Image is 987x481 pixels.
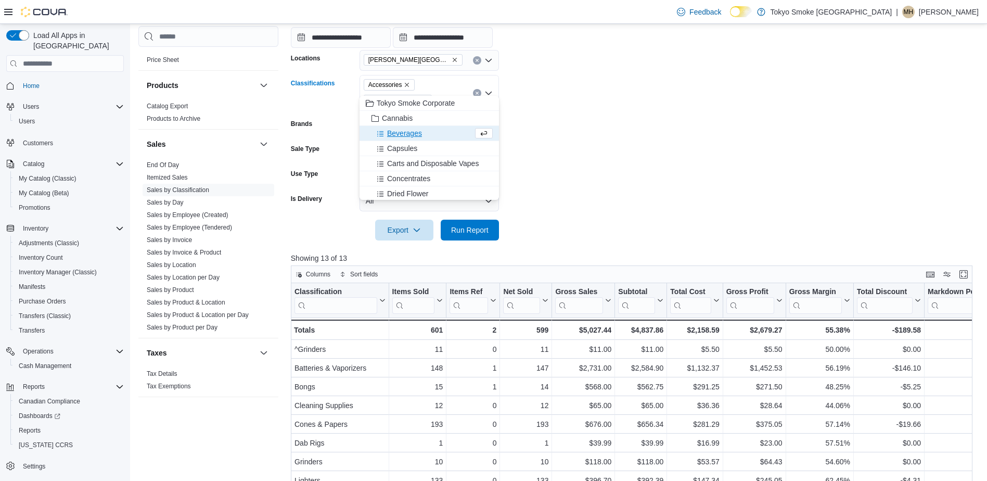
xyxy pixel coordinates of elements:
button: My Catalog (Beta) [10,186,128,200]
span: Canadian Compliance [15,395,124,408]
div: $291.25 [670,381,719,393]
div: Net Sold [503,287,540,297]
a: Sales by Product [147,286,194,294]
button: Taxes [147,348,255,358]
button: Remove Accessories from selection in this group [404,82,410,88]
div: $11.00 [618,343,663,356]
a: Inventory Manager (Classic) [15,266,101,279]
a: Customers [19,137,57,149]
div: 193 [503,418,548,431]
h3: Taxes [147,348,167,358]
p: | [896,6,898,18]
button: Adjustments (Classic) [10,236,128,250]
span: Sales by Location [147,261,196,269]
a: Dashboards [10,409,128,423]
a: Transfers (Classic) [15,310,75,322]
button: Inventory Manager (Classic) [10,265,128,280]
button: Clear input [473,89,481,97]
div: Gross Sales [555,287,603,314]
span: Columns [306,270,330,279]
span: Users [15,115,124,128]
a: Home [19,80,44,92]
div: $5,027.44 [555,324,611,336]
a: Products to Archive [147,115,200,122]
span: Purchase Orders [15,295,124,308]
span: My Catalog (Classic) [15,172,124,185]
div: $2,584.90 [618,362,663,374]
button: Sales [147,139,255,149]
span: Transfers (Classic) [19,312,71,320]
div: $676.00 [555,418,611,431]
button: My Catalog (Classic) [10,171,128,186]
div: 1 [450,362,496,374]
span: Sales by Classification [147,186,209,194]
span: Accessories [364,79,415,91]
div: $1,132.37 [670,362,719,374]
a: Purchase Orders [15,295,70,308]
div: Sales [138,159,278,338]
span: Cannabis [382,113,413,123]
button: Settings [2,459,128,474]
span: Users [19,100,124,113]
span: Itemized Sales [147,173,188,182]
span: Settings [19,460,124,473]
a: Tax Details [147,370,177,377]
div: Gross Profit [726,287,774,297]
span: Dried Flower [387,188,428,199]
a: Sales by Invoice [147,236,192,244]
a: Price Sheet [147,56,179,64]
span: Sales by Employee (Created) [147,211,228,219]
a: Catalog Export [147,103,188,110]
span: My Catalog (Classic) [19,174,76,183]
a: Sales by Product per Day [147,324,217,331]
button: Cannabis [360,111,499,126]
button: Catalog [2,157,128,171]
button: Display options [941,268,953,281]
div: 0 [450,418,496,431]
button: Capsules [360,141,499,156]
span: Run Report [451,225,489,235]
div: 148 [392,362,443,374]
label: Use Type [291,170,318,178]
p: [PERSON_NAME] [919,6,979,18]
div: 14 [503,381,548,393]
button: Carts and Disposable Vapes [360,156,499,171]
div: 11 [503,343,548,356]
div: Pricing [138,54,278,70]
button: Customers [2,135,128,150]
button: Reports [2,379,128,394]
button: Products [147,80,255,91]
div: Items Sold [392,287,434,314]
span: Operations [23,347,54,356]
button: Home [2,78,128,93]
button: Inventory [19,222,53,235]
div: $65.00 [618,399,663,412]
button: [US_STATE] CCRS [10,438,128,452]
span: Export [381,220,427,240]
span: Beverages [387,128,422,138]
button: Classification [294,287,386,314]
a: Sales by Product & Location per Day [147,311,249,319]
a: My Catalog (Classic) [15,172,81,185]
div: $562.75 [618,381,663,393]
a: Promotions [15,201,55,214]
div: $65.00 [555,399,611,412]
div: 0 [450,399,496,412]
div: $4,837.86 [618,324,663,336]
span: Tax Details [147,370,177,378]
div: $2,679.27 [726,324,783,336]
span: Price Sheet [147,56,179,64]
div: Makaela Harkness [902,6,915,18]
span: Catalog Export [147,102,188,110]
span: Cash Management [19,362,71,370]
span: [US_STATE] CCRS [19,441,73,449]
div: Cones & Papers [294,418,386,431]
button: Total Cost [670,287,719,314]
div: Items Ref [450,287,488,314]
div: 599 [503,324,548,336]
div: Total Cost [670,287,711,297]
div: $656.34 [618,418,663,431]
span: Sales by Location per Day [147,273,220,282]
a: My Catalog (Beta) [15,187,73,199]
